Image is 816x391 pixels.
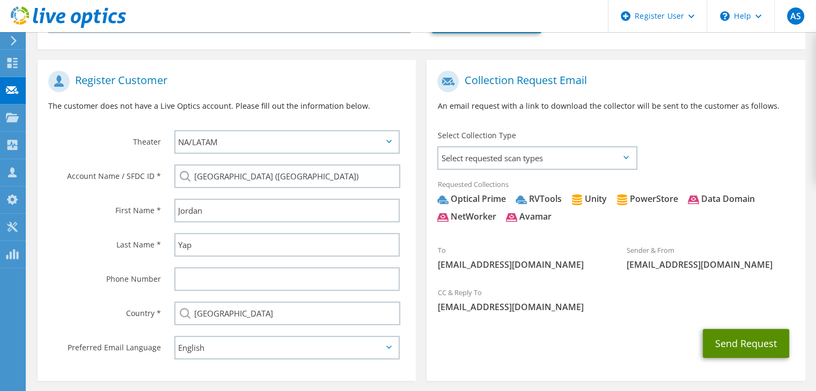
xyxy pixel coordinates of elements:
[437,193,505,205] div: Optical Prime
[48,100,405,112] p: The customer does not have a Live Optics account. Please fill out the information below.
[720,11,730,21] svg: \n
[787,7,804,25] span: AS
[48,130,161,147] label: Theater
[48,267,161,284] label: Phone Number
[48,233,161,250] label: Last Name *
[427,239,616,276] div: To
[48,336,161,353] label: Preferred Email Language
[48,164,161,182] label: Account Name / SFDC ID *
[427,173,805,233] div: Requested Collections
[437,301,794,313] span: [EMAIL_ADDRESS][DOMAIN_NAME]
[616,193,678,205] div: PowerStore
[438,147,636,169] span: Select requested scan types
[571,193,606,205] div: Unity
[688,193,754,205] div: Data Domain
[627,259,795,270] span: [EMAIL_ADDRESS][DOMAIN_NAME]
[506,210,551,223] div: Avamar
[48,302,161,319] label: Country *
[516,193,561,205] div: RVTools
[437,210,496,223] div: NetWorker
[437,259,605,270] span: [EMAIL_ADDRESS][DOMAIN_NAME]
[437,100,794,112] p: An email request with a link to download the collector will be sent to the customer as follows.
[48,71,400,92] h1: Register Customer
[437,130,516,141] label: Select Collection Type
[437,71,789,92] h1: Collection Request Email
[703,329,789,358] button: Send Request
[48,199,161,216] label: First Name *
[427,281,805,318] div: CC & Reply To
[616,239,805,276] div: Sender & From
